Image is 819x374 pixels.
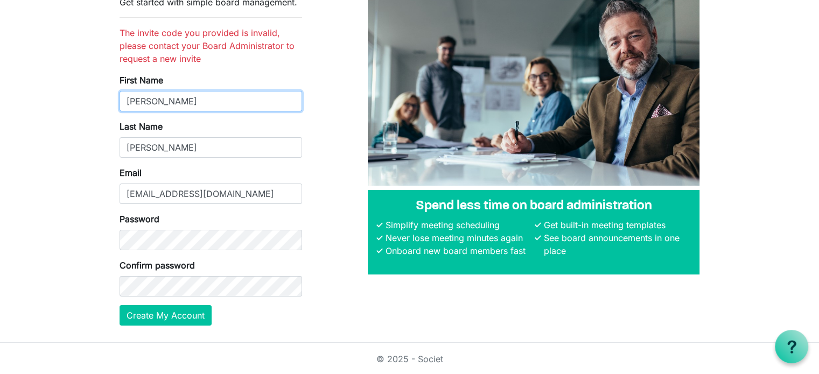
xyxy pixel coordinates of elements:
[120,259,195,272] label: Confirm password
[120,305,212,326] button: Create My Account
[120,74,163,87] label: First Name
[383,218,533,231] li: Simplify meeting scheduling
[120,120,163,133] label: Last Name
[120,166,142,179] label: Email
[383,231,533,244] li: Never lose meeting minutes again
[376,199,691,214] h4: Spend less time on board administration
[383,244,533,257] li: Onboard new board members fast
[541,231,691,257] li: See board announcements in one place
[120,26,302,65] li: The invite code you provided is invalid, please contact your Board Administrator to request a new...
[120,213,159,225] label: Password
[541,218,691,231] li: Get built-in meeting templates
[376,354,443,364] a: © 2025 - Societ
